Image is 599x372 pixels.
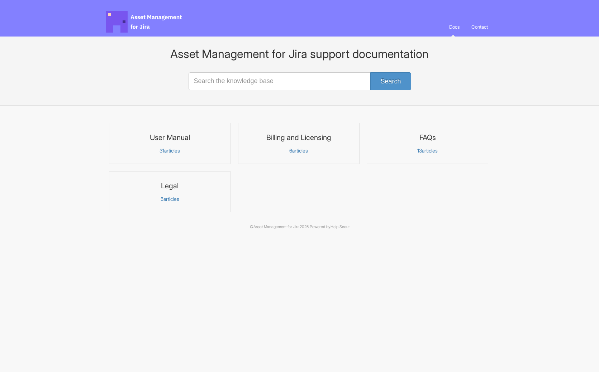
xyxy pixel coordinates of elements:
p: articles [243,148,355,154]
a: User Manual 31articles [109,123,230,164]
h3: Billing and Licensing [243,133,355,142]
p: © 2025. [106,224,493,230]
span: 13 [417,148,422,154]
span: Asset Management for Jira Docs [106,11,183,33]
span: Powered by [310,224,350,229]
span: 5 [161,196,163,202]
a: Contact [466,17,493,37]
a: Help Scout [331,224,350,229]
h3: Legal [114,181,226,190]
p: articles [114,148,226,154]
p: articles [114,196,226,202]
h3: FAQs [371,133,484,142]
span: 31 [160,148,164,154]
a: Docs [444,17,465,37]
span: Search [380,78,401,85]
button: Search [370,72,411,90]
a: Asset Management for Jira [253,224,300,229]
input: Search the knowledge base [189,72,411,90]
p: articles [371,148,484,154]
a: Legal 5articles [109,171,230,212]
a: Billing and Licensing 6articles [238,123,360,164]
a: FAQs 13articles [367,123,488,164]
span: 6 [289,148,292,154]
h3: User Manual [114,133,226,142]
